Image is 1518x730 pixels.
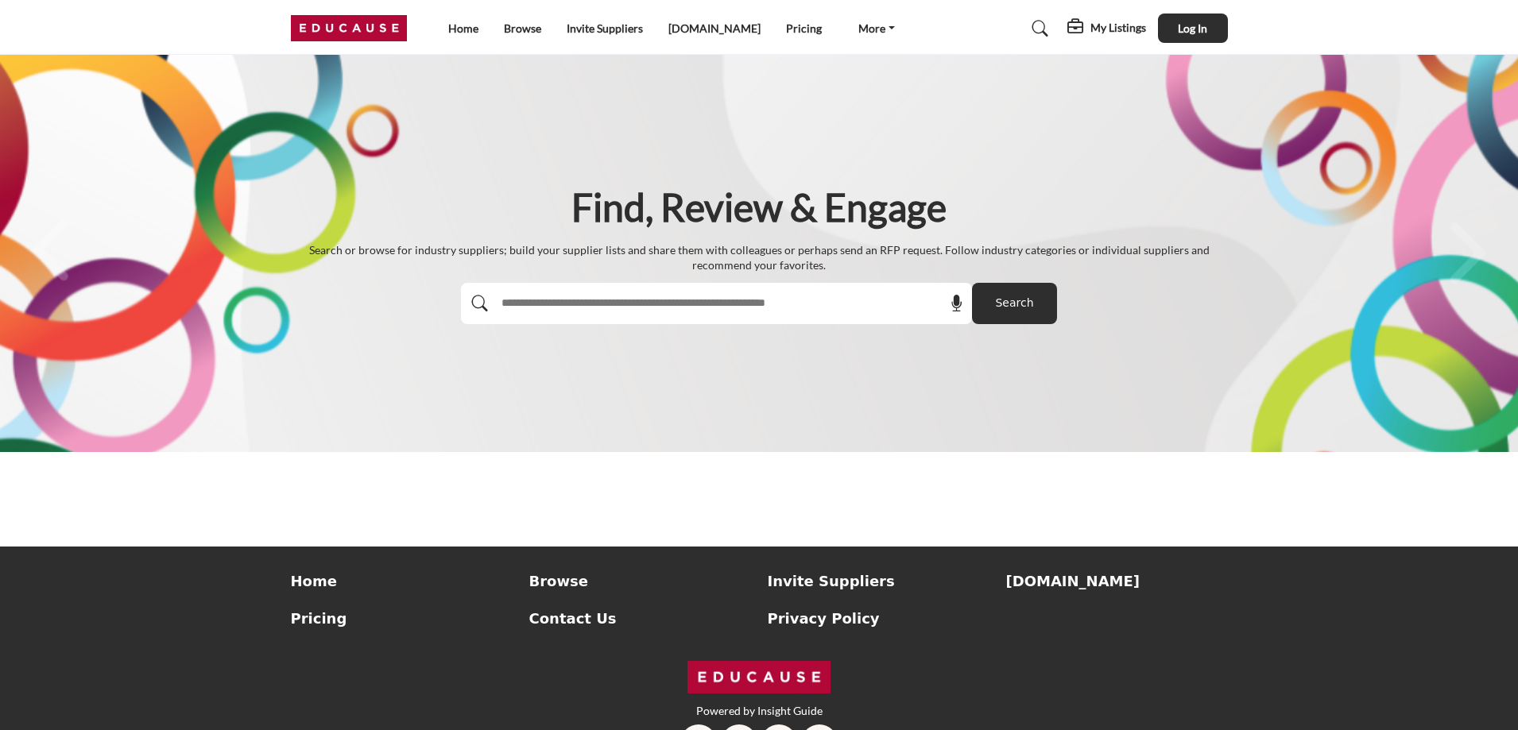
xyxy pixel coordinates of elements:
[448,21,478,35] a: Home
[768,608,989,629] a: Privacy Policy
[995,295,1033,311] span: Search
[567,21,643,35] a: Invite Suppliers
[1178,21,1207,35] span: Log In
[786,21,822,35] a: Pricing
[1067,19,1146,38] div: My Listings
[972,283,1057,324] button: Search
[1017,16,1059,41] a: Search
[1090,21,1146,35] h5: My Listings
[1158,14,1228,43] button: Log In
[668,21,761,35] a: [DOMAIN_NAME]
[696,704,823,717] a: Powered by Insight Guide
[291,242,1228,273] p: Search or browse for industry suppliers; build your supplier lists and share them with colleagues...
[571,183,947,232] h1: Find, Review & Engage
[529,608,751,629] a: Contact Us
[768,570,989,592] a: Invite Suppliers
[847,17,906,40] a: More
[529,570,751,592] a: Browse
[291,570,513,592] a: Home
[1006,570,1228,592] a: [DOMAIN_NAME]
[504,21,541,35] a: Browse
[687,661,831,693] img: No Site Logo
[291,15,416,41] img: Site Logo
[291,608,513,629] a: Pricing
